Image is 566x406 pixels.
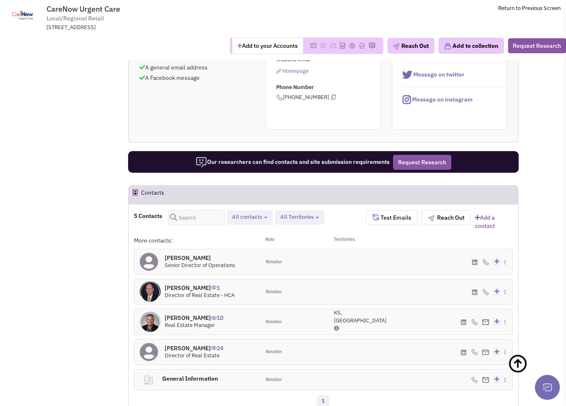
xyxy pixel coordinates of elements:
[265,319,282,325] span: Retailer
[265,259,282,265] span: Retailer
[276,67,309,74] a: Homepage
[211,316,217,320] img: icon-UserInteraction.png
[421,210,471,225] button: Reach Out
[165,344,223,352] h4: [PERSON_NAME]
[348,42,355,49] img: Please add to your accounts
[165,284,235,292] h4: [PERSON_NAME]
[471,349,478,355] img: icon-phone.png
[282,67,309,74] span: Homepage
[265,349,282,355] span: Retailer
[140,281,161,302] img: ciG-h3G7zEG64C5GpxizUw.png
[498,5,561,12] a: Return to Previous Screen
[482,319,489,324] img: Email%20Icon.png
[159,369,246,388] h4: General Information
[47,24,264,32] div: [STREET_ADDRESS]
[165,254,235,262] h4: [PERSON_NAME]
[211,308,223,322] span: 10
[276,84,381,92] p: Phone Number
[211,278,220,292] span: 1
[323,236,386,245] div: Territories
[195,156,207,168] img: icon-researcher-20.png
[320,42,326,49] img: Please add to your accounts
[334,309,386,324] span: KS, [GEOGRAPHIC_DATA]
[393,43,399,50] img: plane.png
[482,349,489,355] img: Email%20Icon.png
[134,212,162,220] h4: 5 Contacts
[428,215,435,222] img: plane.png
[482,377,489,382] img: Email%20Icon.png
[139,74,255,82] p: A Facebook message
[403,71,465,78] a: Message on twitter
[141,186,164,204] h2: Contacts
[278,213,321,222] button: All Territories
[412,96,472,103] span: Message on instagram
[165,322,215,329] span: Real Estate Manager
[508,38,566,53] button: Request Research
[482,259,489,265] img: icon-phone.png
[444,42,451,50] img: icon-collection-lavender.png
[143,374,154,385] img: clarity_building-linegeneral.png
[387,38,434,54] button: Reach Out
[276,69,281,74] img: reachlinkicon.png
[165,352,220,359] span: Director of Real Estate
[47,4,120,14] span: CareNow Urgent Care
[211,285,217,290] img: icon-UserInteraction.png
[379,214,411,221] span: Test Emails
[211,338,223,352] span: 24
[47,14,104,23] span: Local/Regional Retail
[366,210,418,225] button: Test Emails
[195,158,390,166] span: Our researchers can find contacts and site submission requirements
[276,94,283,101] img: icon-phone.png
[475,213,513,230] a: Add a contact
[330,42,336,49] img: Please add to your accounts
[211,346,217,350] img: icon-UserInteraction.png
[413,71,465,78] span: Message on twitter
[280,213,314,220] span: All Territories
[230,213,270,222] button: All contacts
[471,319,478,325] img: icon-phone.png
[134,236,260,245] div: More contacts:
[403,96,472,103] a: Message on instagram
[165,262,235,269] span: Senior Director of Operations
[482,289,489,295] img: icon-phone.png
[368,42,375,49] img: Please add to your accounts
[471,376,478,383] img: icon-phone.png
[232,213,262,220] span: All contacts
[276,94,336,101] span: [PHONE_NUMBER]
[438,38,504,54] button: Add to collection
[165,292,235,299] span: Director of Real Estate - HCA
[358,42,365,49] img: Please add to your accounts
[140,312,161,332] img: OEev96BGQkuSpx9dYLVo_A.png
[508,345,549,399] a: Back To Top
[168,210,225,225] input: Search
[232,38,303,54] button: Add to your Accounts
[139,63,255,72] p: A general email address
[260,236,323,245] div: Role
[265,376,282,383] span: Retailer
[393,155,451,170] button: Request Research
[265,289,282,295] span: Retailer
[165,314,223,322] h4: [PERSON_NAME]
